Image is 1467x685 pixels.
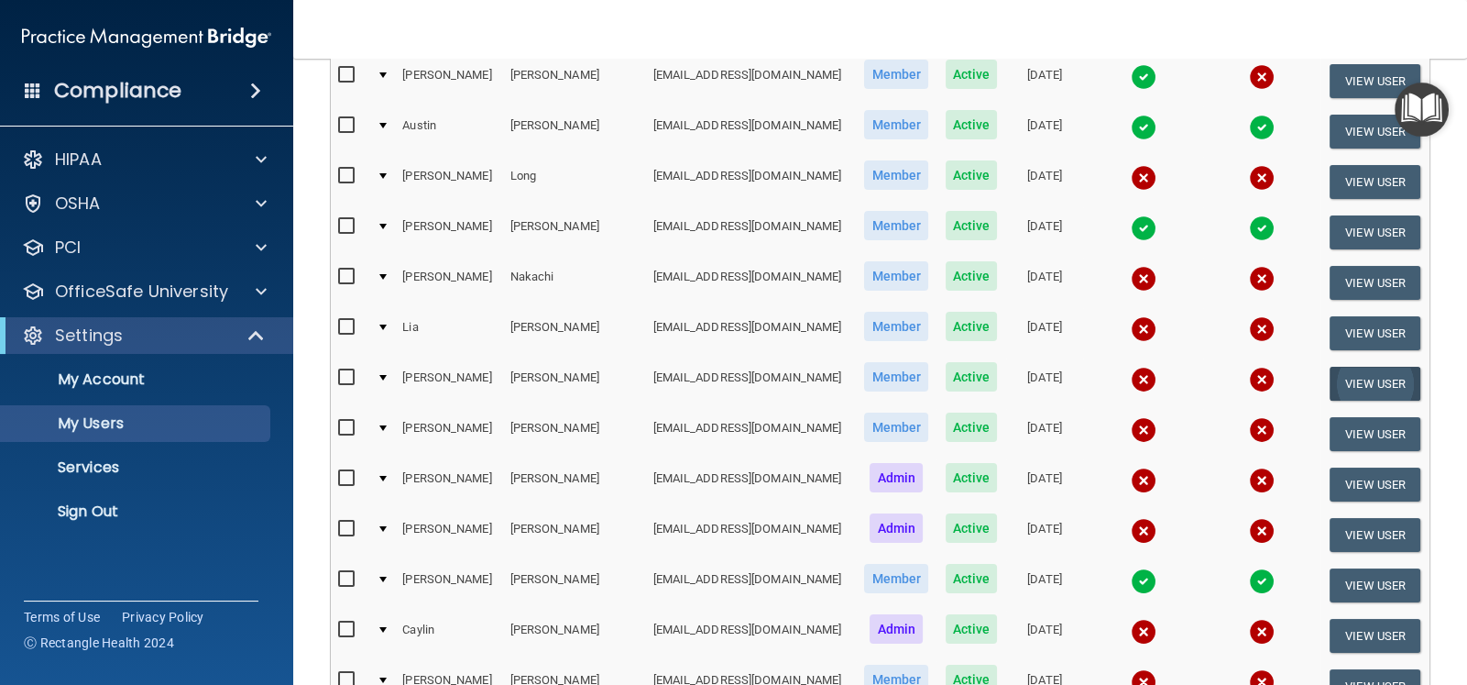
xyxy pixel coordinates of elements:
td: [PERSON_NAME] [395,157,502,207]
td: [EMAIL_ADDRESS][DOMAIN_NAME] [646,611,856,661]
span: Member [864,261,928,291]
img: tick.e7d51cea.svg [1249,569,1275,594]
a: OfficeSafe University [22,281,267,303]
a: OSHA [22,193,267,215]
button: View User [1330,64,1420,98]
a: Privacy Policy [122,608,204,626]
td: [EMAIL_ADDRESS][DOMAIN_NAME] [646,258,856,308]
button: View User [1330,367,1420,401]
td: [PERSON_NAME] [503,106,646,157]
td: [PERSON_NAME] [395,56,502,106]
td: Nakachi [503,258,646,308]
img: cross.ca9f0e7f.svg [1249,619,1275,645]
img: tick.e7d51cea.svg [1131,115,1156,140]
td: [EMAIL_ADDRESS][DOMAIN_NAME] [646,56,856,106]
td: [DATE] [1006,207,1084,258]
span: Ⓒ Rectangle Health 2024 [24,634,174,652]
td: [DATE] [1006,106,1084,157]
button: View User [1330,215,1420,249]
td: [PERSON_NAME] [503,611,646,661]
img: cross.ca9f0e7f.svg [1131,417,1156,443]
span: Member [864,160,928,190]
img: tick.e7d51cea.svg [1249,115,1275,140]
td: [PERSON_NAME] [503,56,646,106]
td: Lia [395,308,502,359]
a: Terms of Use [24,608,100,626]
td: [DATE] [1006,308,1084,359]
td: Long [503,157,646,207]
button: View User [1330,266,1420,300]
span: Member [864,413,928,442]
td: [DATE] [1006,611,1084,661]
p: Services [12,459,262,477]
span: Active [946,514,998,543]
a: Settings [22,325,266,347]
span: Admin [870,463,923,492]
img: tick.e7d51cea.svg [1249,215,1275,241]
td: [DATE] [1006,157,1084,207]
img: cross.ca9f0e7f.svg [1131,518,1156,544]
td: [EMAIL_ADDRESS][DOMAIN_NAME] [646,207,856,258]
td: [PERSON_NAME] [395,258,502,308]
td: [DATE] [1006,459,1084,510]
p: PCI [55,237,81,259]
td: [PERSON_NAME] [503,207,646,258]
button: View User [1330,316,1420,350]
td: [PERSON_NAME] [395,409,502,459]
img: tick.e7d51cea.svg [1131,64,1156,90]
span: Active [946,413,998,442]
button: View User [1330,619,1420,653]
h4: Compliance [54,78,181,104]
img: PMB logo [22,19,271,56]
img: cross.ca9f0e7f.svg [1249,165,1275,191]
td: [EMAIL_ADDRESS][DOMAIN_NAME] [646,409,856,459]
td: [DATE] [1006,409,1084,459]
span: Member [864,564,928,593]
img: cross.ca9f0e7f.svg [1131,316,1156,342]
span: Active [946,564,998,593]
span: Admin [870,614,923,644]
td: [EMAIL_ADDRESS][DOMAIN_NAME] [646,510,856,560]
span: Active [946,110,998,139]
img: cross.ca9f0e7f.svg [1249,518,1275,544]
span: Member [864,110,928,139]
img: cross.ca9f0e7f.svg [1249,316,1275,342]
td: [EMAIL_ADDRESS][DOMAIN_NAME] [646,157,856,207]
td: [EMAIL_ADDRESS][DOMAIN_NAME] [646,359,856,409]
span: Active [946,211,998,240]
button: View User [1330,518,1420,552]
p: Settings [55,325,123,347]
img: cross.ca9f0e7f.svg [1131,165,1156,191]
td: [EMAIL_ADDRESS][DOMAIN_NAME] [646,308,856,359]
span: Member [864,312,928,341]
td: [PERSON_NAME] [503,308,646,359]
span: Active [946,312,998,341]
td: [PERSON_NAME] [395,560,502,611]
td: [PERSON_NAME] [503,359,646,409]
span: Active [946,60,998,89]
span: Member [864,60,928,89]
td: [PERSON_NAME] [395,459,502,510]
span: Active [946,463,998,492]
span: Member [864,211,928,240]
img: cross.ca9f0e7f.svg [1249,266,1275,292]
span: Active [946,614,998,644]
button: Open Resource Center [1395,83,1449,137]
td: [PERSON_NAME] [503,409,646,459]
td: [EMAIL_ADDRESS][DOMAIN_NAME] [646,106,856,157]
td: [DATE] [1006,359,1084,409]
a: HIPAA [22,149,267,171]
td: [PERSON_NAME] [503,560,646,611]
img: tick.e7d51cea.svg [1131,215,1156,241]
td: [DATE] [1006,510,1084,560]
span: Active [946,261,998,291]
button: View User [1330,115,1420,149]
td: Austin [395,106,502,157]
p: My Users [12,414,262,433]
span: Active [946,362,998,392]
td: [PERSON_NAME] [395,359,502,409]
p: Sign Out [12,503,262,521]
td: [PERSON_NAME] [395,510,502,560]
button: View User [1330,165,1420,199]
p: OSHA [55,193,101,215]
